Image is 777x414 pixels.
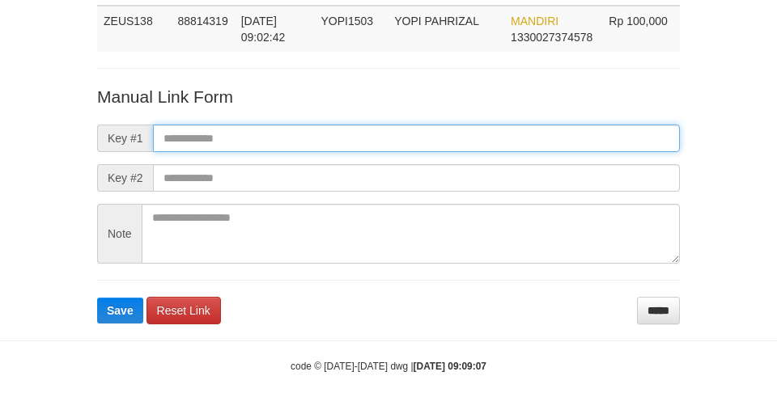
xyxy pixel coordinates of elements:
span: Rp 100,000 [609,15,667,27]
span: Save [107,304,134,317]
small: code © [DATE]-[DATE] dwg | [291,361,486,372]
button: Save [97,298,143,323]
a: Reset Link [146,297,221,324]
span: Note [97,204,142,264]
span: Reset Link [157,304,210,317]
span: YOPI1503 [321,15,373,27]
span: Key #2 [97,164,153,192]
strong: [DATE] 09:09:07 [414,361,486,372]
span: [DATE] 09:02:42 [241,15,286,44]
td: ZEUS138 [97,6,171,52]
td: 88814319 [171,6,234,52]
span: YOPI PAHRIZAL [394,15,479,27]
span: MANDIRI [511,15,558,27]
span: Key #1 [97,125,153,152]
p: Manual Link Form [97,85,680,108]
span: Copy 1330027374578 to clipboard [511,31,592,44]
